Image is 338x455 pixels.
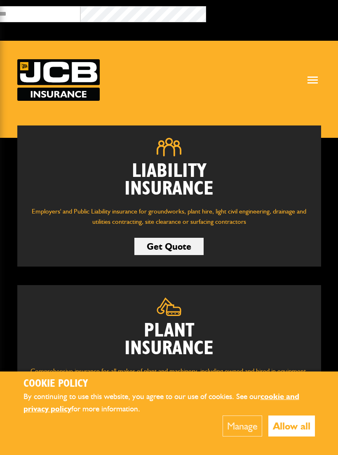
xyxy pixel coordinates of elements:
p: Employers' and Public Liability insurance for groundworks, plant hire, light civil engineering, d... [30,206,309,227]
button: Broker Login [206,6,332,19]
a: Get Quote [134,238,204,255]
h2: Plant Insurance [30,322,309,357]
a: JCB Insurance Services [17,59,100,101]
button: Allow all [268,416,315,436]
button: Manage [223,416,262,436]
img: JCB Insurance Services logo [17,59,100,101]
p: Comprehensive insurance for all makes of plant and machinery, including owned and hired in equipm... [30,366,309,387]
h2: Cookie Policy [23,378,315,390]
p: By continuing to use this website, you agree to our use of cookies. See our for more information. [23,390,315,416]
h2: Liability Insurance [30,162,309,198]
